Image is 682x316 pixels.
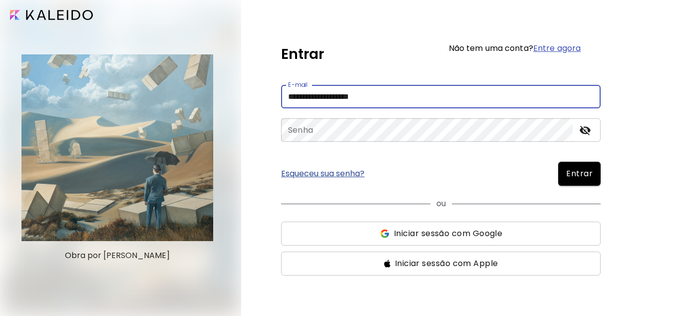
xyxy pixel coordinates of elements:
span: Entrar [566,168,593,180]
button: ssIniciar sessão com Google [281,222,601,246]
span: Iniciar sessão com Apple [395,258,498,270]
button: Entrar [558,162,601,186]
p: ou [436,198,446,210]
h5: Entrar [281,44,324,65]
a: Esqueceu sua senha? [281,170,364,178]
button: toggle password visibility [577,122,594,139]
h6: Não tem uma conta? [449,44,581,52]
img: ss [384,260,391,268]
a: Entre agora [533,42,581,54]
button: ssIniciar sessão com Apple [281,252,601,276]
img: ss [379,229,390,239]
span: Iniciar sessão com Google [394,228,502,240]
